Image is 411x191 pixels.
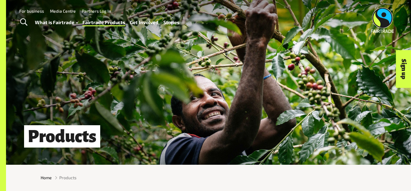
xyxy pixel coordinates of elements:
a: For business [19,8,44,14]
a: Stories [163,18,179,27]
h1: Products [24,125,100,148]
a: Fairtrade Products [82,18,125,27]
a: Home [41,174,52,181]
a: Media Centre [50,8,76,14]
a: Toggle Search [16,15,31,30]
img: Fairtrade Australia New Zealand logo [371,8,394,33]
span: Products [59,174,76,181]
a: Partners Log In [82,8,111,14]
a: What is Fairtrade [35,18,78,27]
a: Get Involved [130,18,159,27]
